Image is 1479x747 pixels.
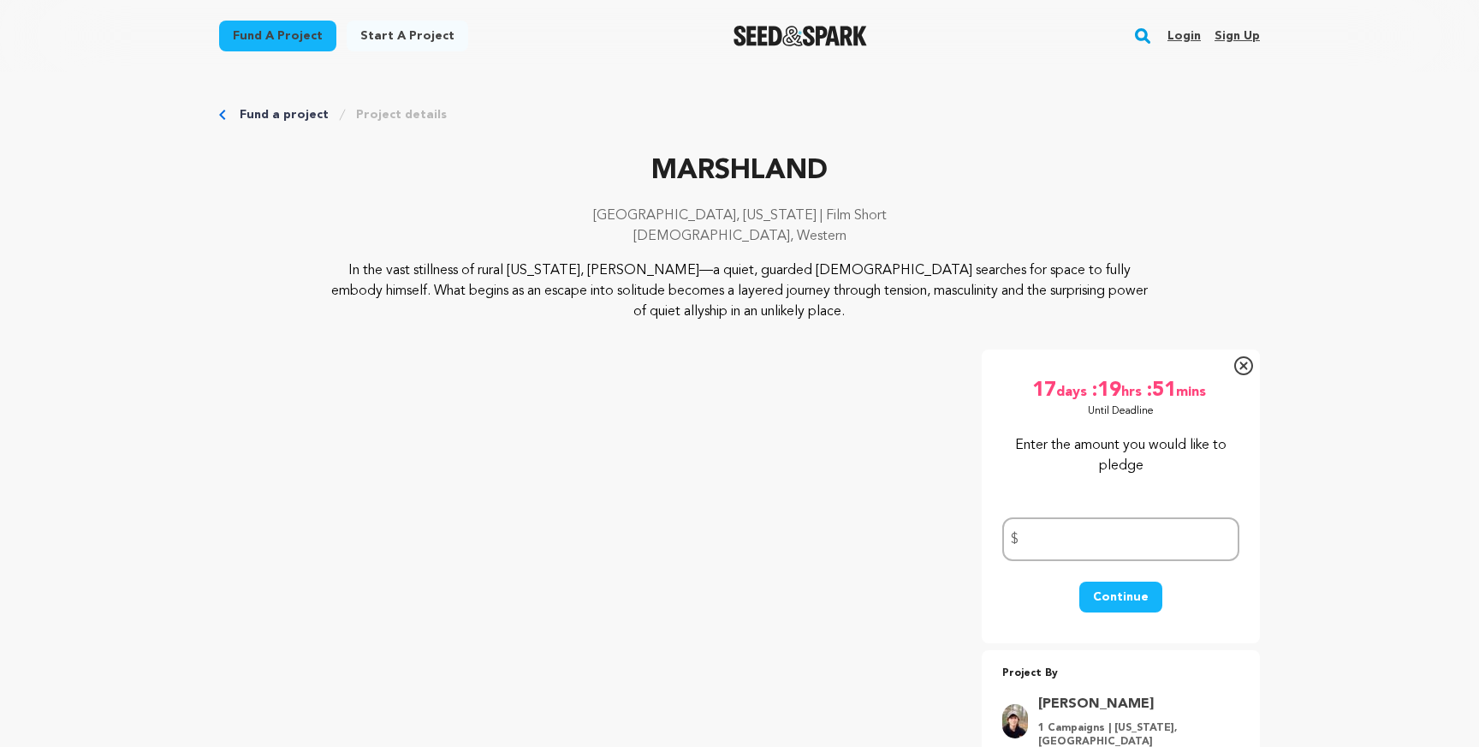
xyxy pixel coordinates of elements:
a: Login [1167,22,1201,50]
p: In the vast stillness of rural [US_STATE], [PERSON_NAME]—a quiet, guarded [DEMOGRAPHIC_DATA] sear... [324,260,1156,322]
a: Seed&Spark Homepage [734,26,868,46]
p: [GEOGRAPHIC_DATA], [US_STATE] | Film Short [219,206,1260,226]
a: Project details [356,106,447,123]
span: hrs [1121,377,1145,404]
span: :19 [1090,377,1121,404]
p: Enter the amount you would like to pledge [1002,435,1239,476]
p: Until Deadline [1088,404,1154,418]
p: MARSHLAND [219,151,1260,192]
span: $ [1011,529,1019,550]
div: Breadcrumb [219,106,1260,123]
p: [DEMOGRAPHIC_DATA], Western [219,226,1260,247]
a: Fund a project [240,106,329,123]
span: :51 [1145,377,1176,404]
a: Sign up [1215,22,1260,50]
span: mins [1176,377,1209,404]
img: Seed&Spark Logo Dark Mode [734,26,868,46]
a: Goto Ray Chambers profile [1038,694,1229,714]
a: Fund a project [219,21,336,51]
img: ff8e4f4b12bdcf52.jpg [1002,704,1028,738]
button: Continue [1079,582,1162,613]
a: Start a project [347,21,468,51]
span: days [1056,377,1090,404]
p: Project By [1002,664,1239,684]
span: 17 [1032,377,1056,404]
